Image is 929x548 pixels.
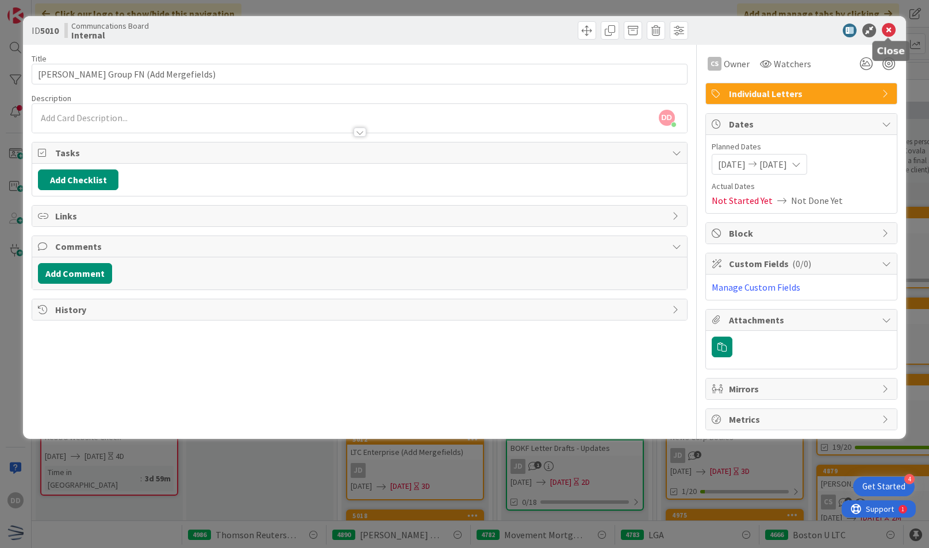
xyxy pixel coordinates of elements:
[853,477,915,496] div: Open Get Started checklist, remaining modules: 4
[729,117,876,131] span: Dates
[729,412,876,426] span: Metrics
[55,209,666,223] span: Links
[718,157,746,171] span: [DATE]
[877,45,905,56] h5: Close
[774,57,811,71] span: Watchers
[71,30,149,40] b: Internal
[40,25,59,36] b: 5010
[862,481,905,492] div: Get Started
[724,57,750,71] span: Owner
[791,194,843,207] span: Not Done Yet
[729,382,876,396] span: Mirrors
[55,240,666,253] span: Comments
[712,281,800,293] a: Manage Custom Fields
[729,87,876,101] span: Individual Letters
[32,93,71,103] span: Description
[712,194,773,207] span: Not Started Yet
[712,141,891,153] span: Planned Dates
[904,474,915,484] div: 4
[38,169,118,190] button: Add Checklist
[60,5,63,14] div: 1
[32,53,47,64] label: Title
[24,2,52,16] span: Support
[32,24,59,37] span: ID
[32,64,687,84] input: type card name here...
[792,258,811,269] span: ( 0/0 )
[759,157,787,171] span: [DATE]
[729,257,876,271] span: Custom Fields
[38,263,112,284] button: Add Comment
[708,57,721,71] div: CS
[55,303,666,317] span: History
[712,180,891,192] span: Actual Dates
[71,21,149,30] span: Communcations Board
[729,226,876,240] span: Block
[55,146,666,160] span: Tasks
[729,313,876,327] span: Attachments
[659,110,675,126] span: DD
